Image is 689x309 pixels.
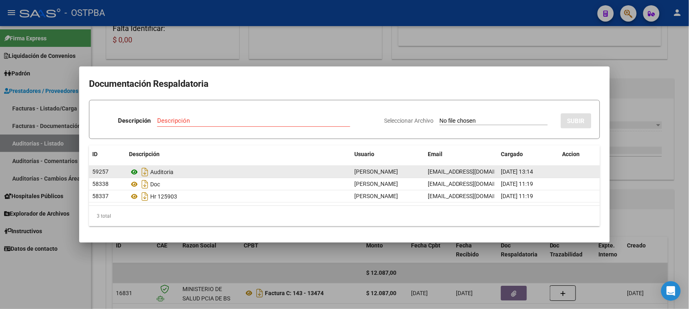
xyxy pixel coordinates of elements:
[428,168,518,175] span: [EMAIL_ADDRESS][DOMAIN_NAME]
[140,178,150,191] i: Descargar documento
[501,151,523,157] span: Cargado
[567,117,585,125] span: SUBIR
[498,146,559,163] datatable-header-cell: Cargado
[351,146,425,163] datatable-header-cell: Usuario
[92,151,98,157] span: ID
[501,181,533,187] span: [DATE] 11:19
[140,190,150,203] i: Descargar documento
[354,151,374,157] span: Usuario
[425,146,498,163] datatable-header-cell: Email
[428,193,518,199] span: [EMAIL_ADDRESS][DOMAIN_NAME]
[501,193,533,199] span: [DATE] 11:19
[562,151,580,157] span: Accion
[118,116,151,126] p: Descripción
[661,281,681,301] div: Open Intercom Messenger
[89,76,600,92] h2: Documentación Respaldatoria
[126,146,351,163] datatable-header-cell: Descripción
[129,190,348,203] div: Hr 125903
[354,168,398,175] span: [PERSON_NAME]
[428,181,518,187] span: [EMAIL_ADDRESS][DOMAIN_NAME]
[92,193,109,199] span: 58337
[354,193,398,199] span: [PERSON_NAME]
[129,166,348,179] div: Auditoria
[384,117,433,124] span: Seleccionar Archivo
[92,181,109,187] span: 58338
[428,151,442,157] span: Email
[501,168,533,175] span: [DATE] 13:14
[559,146,600,163] datatable-header-cell: Accion
[129,151,160,157] span: Descripción
[129,178,348,191] div: Doc
[89,206,600,226] div: 3 total
[92,168,109,175] span: 59257
[561,113,591,128] button: SUBIR
[354,181,398,187] span: [PERSON_NAME]
[140,166,150,179] i: Descargar documento
[89,146,126,163] datatable-header-cell: ID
